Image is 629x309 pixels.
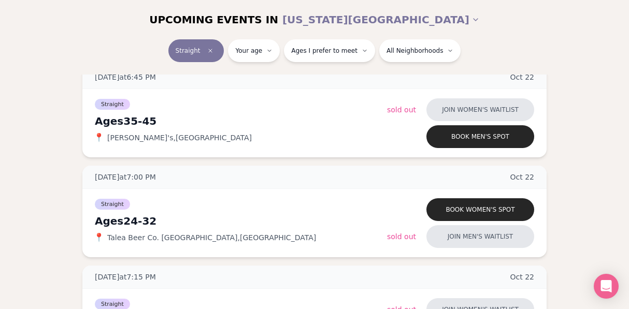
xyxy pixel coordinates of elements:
[426,125,534,148] button: Book men's spot
[176,47,201,55] span: Straight
[95,172,156,182] span: [DATE] at 7:00 PM
[95,233,103,242] span: 📍
[594,274,619,299] div: Open Intercom Messenger
[204,45,217,57] span: Clear event type filter
[95,114,387,128] div: Ages 35-45
[284,39,375,62] button: Ages I prefer to meet
[149,12,278,27] span: UPCOMING EVENTS IN
[107,133,252,143] span: [PERSON_NAME]'s , [GEOGRAPHIC_DATA]
[426,225,534,248] button: Join men's waitlist
[95,214,387,228] div: Ages 24-32
[95,199,130,210] span: Straight
[95,272,156,282] span: [DATE] at 7:15 PM
[235,47,262,55] span: Your age
[387,106,416,114] span: Sold Out
[95,99,130,110] span: Straight
[379,39,461,62] button: All Neighborhoods
[168,39,224,62] button: StraightClear event type filter
[510,72,535,82] span: Oct 22
[387,47,443,55] span: All Neighborhoods
[282,8,480,31] button: [US_STATE][GEOGRAPHIC_DATA]
[95,134,103,142] span: 📍
[510,172,535,182] span: Oct 22
[228,39,280,62] button: Your age
[426,198,534,221] button: Book women's spot
[95,72,156,82] span: [DATE] at 6:45 PM
[426,98,534,121] button: Join women's waitlist
[387,232,416,241] span: Sold Out
[107,232,316,243] span: Talea Beer Co. [GEOGRAPHIC_DATA] , [GEOGRAPHIC_DATA]
[291,47,358,55] span: Ages I prefer to meet
[510,272,535,282] span: Oct 22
